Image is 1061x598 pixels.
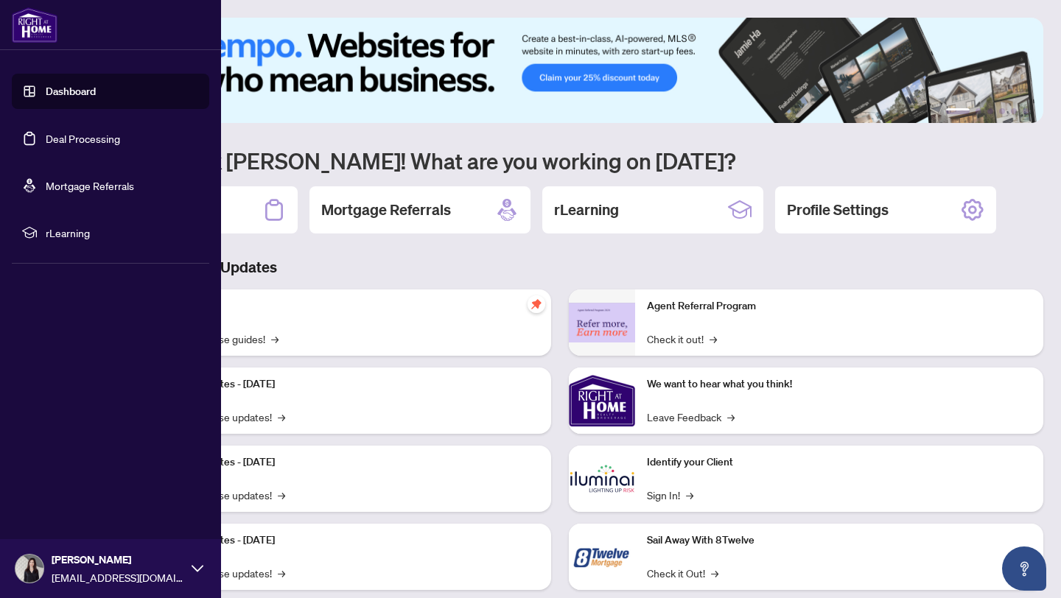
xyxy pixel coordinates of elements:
p: We want to hear what you think! [647,376,1032,393]
button: 2 [976,108,981,114]
h2: Profile Settings [787,200,889,220]
p: Platform Updates - [DATE] [155,454,539,471]
button: 1 [946,108,970,114]
p: Platform Updates - [DATE] [155,532,539,549]
h1: Welcome back [PERSON_NAME]! What are you working on [DATE]? [77,147,1043,175]
h2: Mortgage Referrals [321,200,451,220]
span: → [686,487,693,503]
span: rLearning [46,225,199,241]
button: 5 [1011,108,1017,114]
img: Identify your Client [569,446,635,512]
span: [EMAIL_ADDRESS][DOMAIN_NAME] [52,569,184,585]
span: → [711,565,718,581]
h2: rLearning [554,200,619,220]
span: → [710,331,717,347]
p: Self-Help [155,298,539,314]
a: Mortgage Referrals [46,179,134,192]
span: [PERSON_NAME] [52,552,184,568]
img: logo [12,7,57,43]
p: Sail Away With 8Twelve [647,532,1032,549]
a: Check it out!→ [647,331,717,347]
span: pushpin [528,295,545,313]
a: Dashboard [46,85,96,98]
img: We want to hear what you think! [569,367,635,434]
span: → [271,331,279,347]
a: Leave Feedback→ [647,409,735,425]
button: 6 [1023,108,1029,114]
h3: Brokerage & Industry Updates [77,257,1043,278]
img: Profile Icon [15,555,43,583]
a: Deal Processing [46,132,120,145]
img: Sail Away With 8Twelve [569,524,635,590]
p: Identify your Client [647,454,1032,471]
img: Agent Referral Program [569,303,635,343]
p: Agent Referral Program [647,298,1032,314]
button: 4 [999,108,1005,114]
span: → [727,409,735,425]
span: → [278,409,285,425]
span: → [278,487,285,503]
button: Open asap [1002,546,1046,591]
button: 3 [987,108,993,114]
span: → [278,565,285,581]
img: Slide 0 [77,18,1043,123]
a: Check it Out!→ [647,565,718,581]
a: Sign In!→ [647,487,693,503]
p: Platform Updates - [DATE] [155,376,539,393]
